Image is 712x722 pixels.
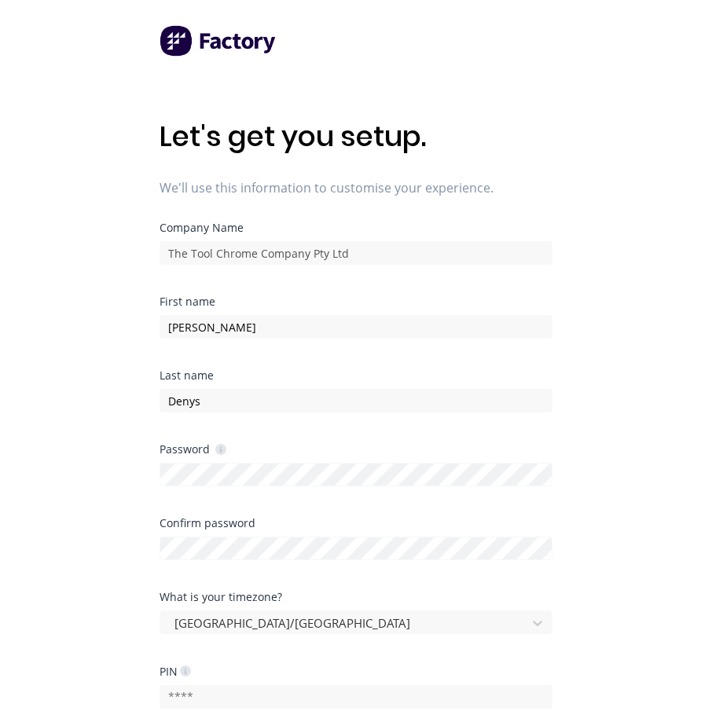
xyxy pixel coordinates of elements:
[160,592,552,603] div: What is your timezone?
[160,296,552,307] div: First name
[160,119,552,153] h1: Let's get you setup.
[160,25,277,57] img: Factory
[160,664,191,679] div: PIN
[160,370,552,381] div: Last name
[160,442,226,456] div: Password
[160,178,552,197] span: We'll use this information to customise your experience.
[160,222,552,233] div: Company Name
[160,518,552,529] div: Confirm password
